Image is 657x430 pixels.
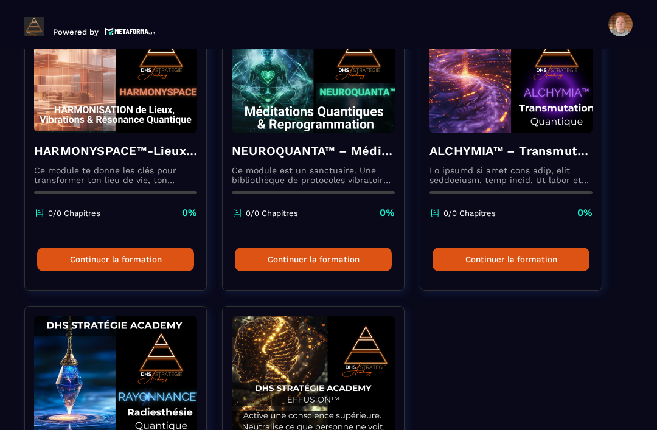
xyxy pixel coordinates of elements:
[232,12,395,133] img: formation-background
[53,27,99,36] p: Powered by
[232,142,395,159] h4: NEUROQUANTA™ – Méditations Quantiques de Reprogrammation
[24,2,222,306] a: formation-backgroundHARMONYSPACE™-Lieux, Vibrations & Résonance QuantiqueCe module te donne les ...
[246,209,298,218] p: 0/0 Chapitres
[232,165,395,185] p: Ce module est un sanctuaire. Une bibliothèque de protocoles vibratoires, où chaque méditation agi...
[443,209,496,218] p: 0/0 Chapitres
[429,12,593,133] img: formation-background
[429,165,593,185] p: Lo ipsumd si amet cons adip, elit seddoeiusm, temp incid. Ut labor et dolore mag aliquaenimad mi ...
[429,142,593,159] h4: ALCHYMIA™ – Transmutation Quantique
[222,2,420,306] a: formation-backgroundNEUROQUANTA™ – Méditations Quantiques de ReprogrammationCe module est un sanc...
[105,26,156,36] img: logo
[182,206,197,220] p: 0%
[48,209,100,218] p: 0/0 Chapitres
[24,17,44,36] img: logo-branding
[34,165,197,185] p: Ce module te donne les clés pour transformer ton lieu de vie, ton cabinet ou ton entreprise en un...
[34,142,197,159] h4: HARMONYSPACE™-Lieux, Vibrations & Résonance Quantique
[34,12,197,133] img: formation-background
[235,248,392,271] button: Continuer la formation
[420,2,617,306] a: formation-backgroundALCHYMIA™ – Transmutation QuantiqueLo ipsumd si amet cons adip, elit seddoeiu...
[577,206,593,220] p: 0%
[433,248,589,271] button: Continuer la formation
[380,206,395,220] p: 0%
[37,248,194,271] button: Continuer la formation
